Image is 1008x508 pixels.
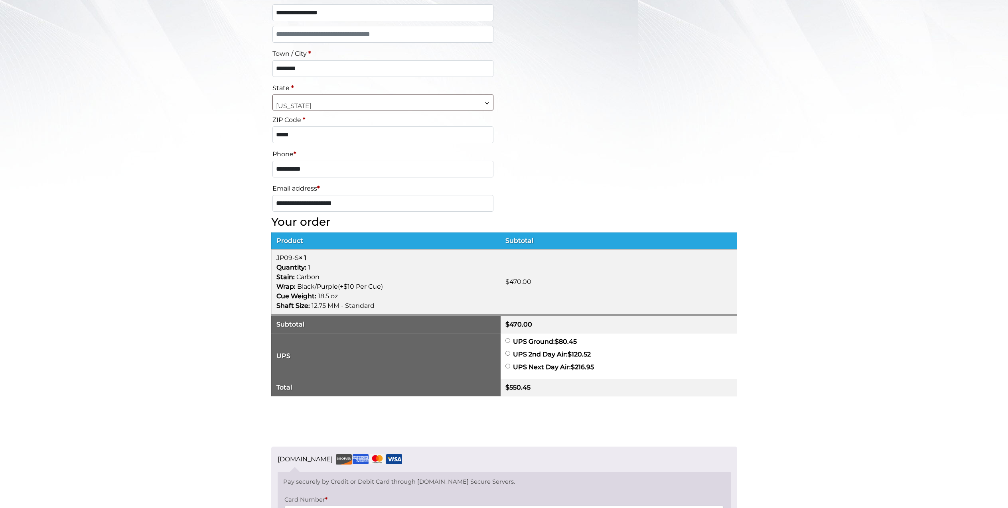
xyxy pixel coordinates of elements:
[568,350,572,358] span: $
[568,350,591,358] bdi: 120.52
[271,215,737,229] h3: Your order
[283,477,725,486] p: Pay securely by Credit or Debit Card through [DOMAIN_NAME] Secure Servers.
[272,182,494,195] label: Email address
[353,454,369,464] img: amex
[505,384,531,391] bdi: 550.45
[284,494,724,506] label: Card Number
[276,282,496,291] p: Black/Purple(+$10 Per Cue)
[336,454,352,465] img: discover
[505,278,509,286] span: $
[276,263,306,272] dt: Quantity:
[271,315,501,333] th: Subtotal
[278,453,402,466] label: [DOMAIN_NAME]
[272,148,494,161] label: Phone
[272,114,494,126] label: ZIP Code
[505,384,509,391] span: $
[571,363,594,371] bdi: 216.95
[276,263,496,272] p: 1
[271,379,501,396] th: Total
[369,454,385,464] img: mastercard
[505,278,531,286] bdi: 470.00
[276,291,496,301] p: 18.5 oz
[272,47,494,60] label: Town / City
[513,350,591,358] label: UPS 2nd Day Air:
[555,338,577,345] bdi: 80.45
[276,282,296,291] dt: Wrap:
[271,333,501,379] th: UPS
[271,250,501,315] td: JP09-S
[271,406,393,437] iframe: reCAPTCHA
[386,454,402,464] img: visa
[276,272,496,282] p: Carbon
[513,338,577,345] label: UPS Ground:
[273,95,493,117] span: Hawaii
[513,363,594,371] label: UPS Next Day Air:
[276,291,316,301] dt: Cue Weight:
[272,82,494,95] label: State
[272,95,494,110] span: State
[271,232,501,250] th: Product
[276,301,310,311] dt: Shaft Size:
[505,321,532,328] bdi: 470.00
[555,338,559,345] span: $
[276,301,496,311] p: 12.75 MM - Standard
[571,363,575,371] span: $
[501,232,737,250] th: Subtotal
[276,272,295,282] dt: Stain:
[505,321,509,328] span: $
[299,254,306,262] strong: × 1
